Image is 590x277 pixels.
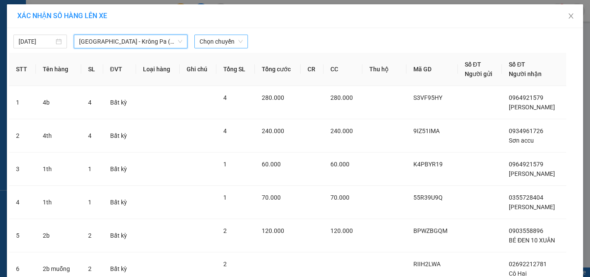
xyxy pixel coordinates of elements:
[330,127,353,134] span: 240.000
[568,13,574,19] span: close
[88,132,92,139] span: 4
[406,53,458,86] th: Mã GD
[88,166,92,172] span: 1
[9,219,36,252] td: 5
[509,70,542,77] span: Người nhận
[413,261,441,267] span: RIIH2LWA
[103,53,136,86] th: ĐVT
[9,153,36,186] td: 3
[223,261,227,267] span: 2
[81,53,103,86] th: SL
[413,94,442,101] span: S3VF95HY
[465,70,492,77] span: Người gửi
[9,119,36,153] td: 2
[509,137,534,144] span: Sơn accu
[509,104,555,111] span: [PERSON_NAME]
[262,94,284,101] span: 280.000
[36,119,81,153] td: 4th
[324,53,362,86] th: CC
[223,127,227,134] span: 4
[88,232,92,239] span: 2
[9,186,36,219] td: 4
[79,35,182,48] span: Sài Gòn - Krông Pa (Uar)
[223,227,227,234] span: 2
[330,194,349,201] span: 70.000
[36,186,81,219] td: 1th
[413,227,447,234] span: BPWZBGQM
[509,204,555,210] span: [PERSON_NAME]
[9,53,36,86] th: STT
[330,227,353,234] span: 120.000
[301,53,324,86] th: CR
[216,53,255,86] th: Tổng SL
[509,261,547,267] span: 02692212781
[136,53,180,86] th: Loại hàng
[36,153,81,186] td: 1th
[362,53,406,86] th: Thu hộ
[413,161,443,168] span: K4PBYR19
[509,270,527,277] span: Cô Hai
[88,99,92,106] span: 4
[559,4,583,29] button: Close
[88,265,92,272] span: 2
[509,227,543,234] span: 0903558896
[103,119,136,153] td: Bất kỳ
[509,161,543,168] span: 0964921579
[509,127,543,134] span: 0934961726
[262,227,284,234] span: 120.000
[103,153,136,186] td: Bất kỳ
[88,199,92,206] span: 1
[103,219,136,252] td: Bất kỳ
[465,61,481,68] span: Số ĐT
[19,37,54,46] input: 11/10/2025
[330,161,349,168] span: 60.000
[255,53,301,86] th: Tổng cước
[262,127,284,134] span: 240.000
[103,86,136,119] td: Bất kỳ
[223,94,227,101] span: 4
[509,170,555,177] span: [PERSON_NAME]
[178,39,183,44] span: down
[36,53,81,86] th: Tên hàng
[36,86,81,119] td: 4b
[413,127,440,134] span: 9IZ51IMA
[509,194,543,201] span: 0355728404
[17,12,107,20] span: XÁC NHẬN SỐ HÀNG LÊN XE
[36,219,81,252] td: 2b
[262,194,281,201] span: 70.000
[103,186,136,219] td: Bất kỳ
[200,35,243,48] span: Chọn chuyến
[180,53,216,86] th: Ghi chú
[223,161,227,168] span: 1
[509,61,525,68] span: Số ĐT
[262,161,281,168] span: 60.000
[223,194,227,201] span: 1
[413,194,443,201] span: 55R39U9Q
[509,237,555,244] span: BÉ ĐEN 10 XUÂN
[330,94,353,101] span: 280.000
[509,94,543,101] span: 0964921579
[9,86,36,119] td: 1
